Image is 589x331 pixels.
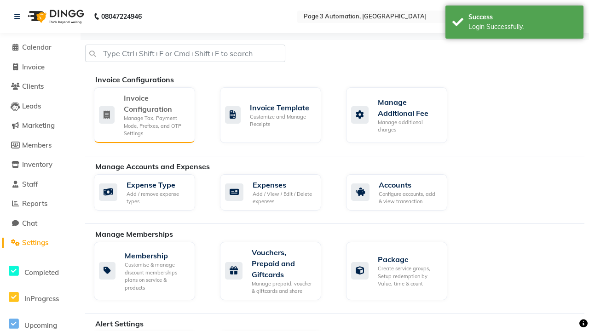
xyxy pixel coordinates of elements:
span: Marketing [22,121,55,130]
span: Reports [22,199,47,208]
img: logo [23,4,87,29]
div: Create service groups, Setup redemption by Value, time & count [378,265,440,288]
a: Reports [2,199,78,209]
span: Leads [22,102,41,110]
div: Customize and Manage Receipts [250,113,314,128]
div: Add / View / Edit / Delete expenses [253,190,314,205]
div: Expenses [253,179,314,190]
a: Manage Additional FeeManage additional charges [346,87,458,143]
a: AccountsConfigure accounts, add & view transaction [346,174,458,211]
span: Inventory [22,160,52,169]
div: Manage prepaid, voucher & giftcards and share [252,280,314,295]
div: Invoice Template [250,102,314,113]
a: Inventory [2,160,78,170]
div: Expense Type [127,179,188,190]
span: Completed [24,268,59,277]
div: Success [468,12,577,22]
a: Invoice ConfigurationManage Tax, Payment Mode, Prefixes, and OTP Settings [94,87,206,143]
a: Leads [2,101,78,112]
div: Manage Tax, Payment Mode, Prefixes, and OTP Settings [124,114,188,137]
span: Clients [22,82,44,91]
a: Clients [2,81,78,92]
a: Vouchers, Prepaid and GiftcardsManage prepaid, voucher & giftcards and share [220,242,332,300]
div: Vouchers, Prepaid and Giftcards [252,247,314,280]
span: InProgress [24,294,59,303]
div: Manage additional charges [378,119,440,134]
span: Staff [22,180,38,188]
span: Settings [22,238,48,247]
div: Membership [125,250,188,261]
a: Settings [2,238,78,248]
a: ExpensesAdd / View / Edit / Delete expenses [220,174,332,211]
div: Login Successfully. [468,22,577,32]
a: MembershipCustomise & manage discount memberships plans on service & products [94,242,206,300]
a: Invoice TemplateCustomize and Manage Receipts [220,87,332,143]
a: Expense TypeAdd / remove expense types [94,174,206,211]
b: 08047224946 [101,4,142,29]
a: Members [2,140,78,151]
a: Marketing [2,120,78,131]
span: Invoice [22,63,45,71]
span: Members [22,141,52,149]
div: Manage Additional Fee [378,97,440,119]
a: Invoice [2,62,78,73]
div: Add / remove expense types [127,190,188,205]
a: Staff [2,179,78,190]
a: PackageCreate service groups, Setup redemption by Value, time & count [346,242,458,300]
div: Configure accounts, add & view transaction [379,190,440,205]
a: Calendar [2,42,78,53]
div: Invoice Configuration [124,92,188,114]
input: Type Ctrl+Shift+F or Cmd+Shift+F to search [85,45,285,62]
div: Accounts [379,179,440,190]
a: Chat [2,218,78,229]
span: Upcoming [24,321,57,330]
div: Customise & manage discount memberships plans on service & products [125,261,188,291]
div: Package [378,254,440,265]
span: Calendar [22,43,52,51]
span: Chat [22,219,37,228]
